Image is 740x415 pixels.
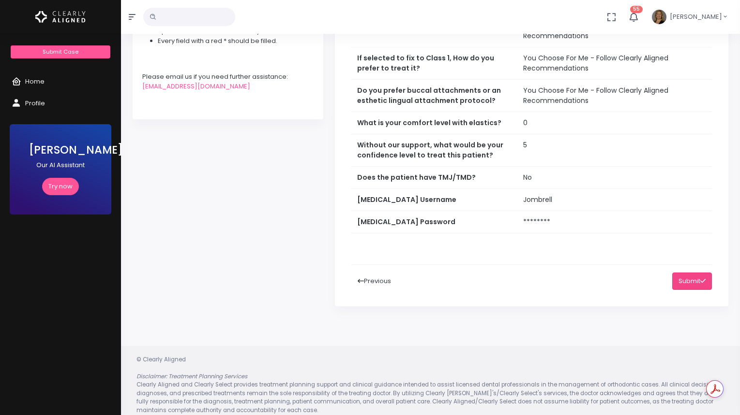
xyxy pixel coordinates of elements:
div: © Clearly Aligned Clearly Aligned and Clearly Select provides treatment planning support and clin... [127,356,734,415]
a: [EMAIL_ADDRESS][DOMAIN_NAME] [142,82,250,91]
td: You Choose For Me - Follow Clearly Aligned Recommendations [517,47,712,79]
img: Header Avatar [650,8,668,26]
td: No [517,166,712,188]
h3: [PERSON_NAME] [29,143,92,157]
span: Profile [25,99,45,108]
button: Submit [672,272,712,290]
li: Every field with a red * should be filled. [158,36,314,46]
span: 55 [630,6,643,13]
td: Jombrell [517,188,712,211]
img: Logo Horizontal [35,7,86,27]
th: [MEDICAL_DATA] Password [351,211,517,233]
th: What is your comfort level with elastics? [351,112,517,134]
th: [MEDICAL_DATA] Username [351,188,517,211]
span: Home [25,77,45,86]
th: Do you prefer buccal attachments or an esthetic lingual attachment protocol? [351,79,517,112]
em: Disclaimer: Treatment Planning Services [136,372,247,380]
td: 5 [517,134,712,166]
button: Previous [351,272,397,290]
a: Try now [42,178,79,196]
th: Without our support, what would be your confidence level to treat this patient? [351,134,517,166]
p: Our AI Assistant [29,160,92,170]
a: Submit Case [11,45,110,58]
td: 0 [517,112,712,134]
span: Submit Case [43,48,78,56]
th: If selected to fix to Class 1, How do you prefer to treat it? [351,47,517,79]
div: Please email us if you need further assistance: [142,72,314,82]
span: [PERSON_NAME] [670,12,722,22]
th: Does the patient have TMJ/TMD? [351,166,517,188]
td: You Choose For Me - Follow Clearly Aligned Recommendations [517,79,712,112]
